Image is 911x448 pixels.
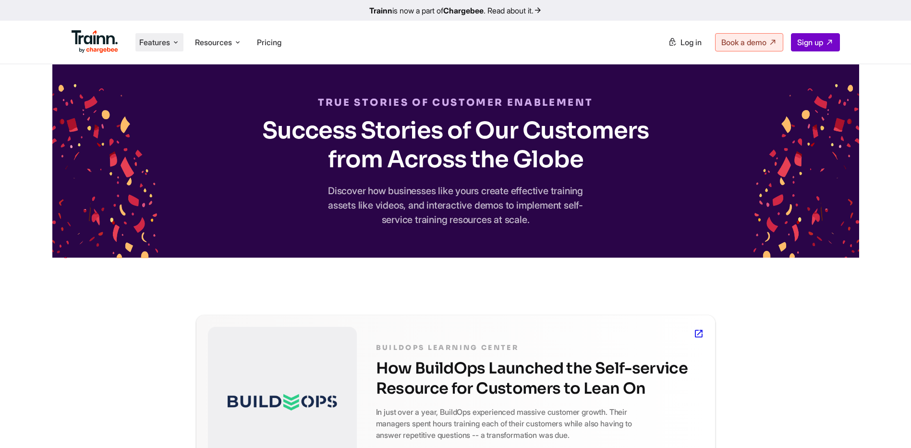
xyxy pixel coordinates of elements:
[257,37,281,47] a: Pricing
[139,37,170,48] span: Features
[753,84,859,258] img: customers-hero.1936c0b.webp
[72,30,119,53] img: Trainn Logo
[715,33,783,51] a: Book a demo
[376,406,655,441] p: In just over a year, BuildOps experienced massive customer growth. Their managers spent hours tra...
[863,402,911,448] iframe: Chat Widget
[376,341,704,354] h6: buildops learning center
[259,116,653,174] h1: Success Stories of Our Customers from Across the Globe
[195,37,232,48] span: Resources
[791,33,840,51] a: Sign up
[680,37,702,47] span: Log in
[721,37,766,47] span: Book a demo
[316,184,595,227] p: Discover how businesses like yours create effective training assets like videos, and interactive ...
[228,394,337,411] img: build_ops-color-logo.7d15de9.svg
[797,37,823,47] span: Sign up
[52,84,158,258] img: customers-hero.1936c0b.webp
[443,6,484,15] b: Chargebee
[52,95,859,111] h4: TRUE STORIES OF CUSTOMER ENABLEMENT
[662,34,707,51] a: Log in
[369,6,392,15] b: Trainn
[376,358,704,398] h2: How BuildOps Launched the Self-service Resource for Customers to Lean On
